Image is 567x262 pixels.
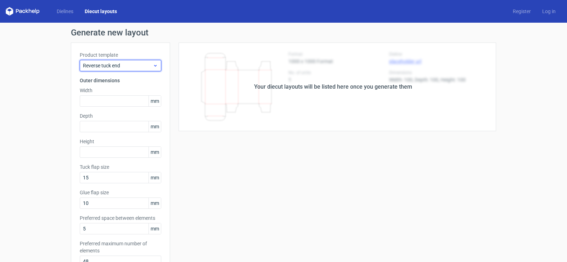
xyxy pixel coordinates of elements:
[148,198,161,208] span: mm
[254,83,412,91] div: Your diecut layouts will be listed here once you generate them
[80,240,161,254] label: Preferred maximum number of elements
[80,51,161,58] label: Product template
[507,8,537,15] a: Register
[148,121,161,132] span: mm
[148,223,161,234] span: mm
[71,28,496,37] h1: Generate new layout
[148,96,161,106] span: mm
[80,112,161,119] label: Depth
[80,87,161,94] label: Width
[80,163,161,171] label: Tuck flap size
[51,8,79,15] a: Dielines
[537,8,561,15] a: Log in
[148,147,161,157] span: mm
[80,214,161,222] label: Preferred space between elements
[80,138,161,145] label: Height
[83,62,153,69] span: Reverse tuck end
[148,172,161,183] span: mm
[79,8,123,15] a: Diecut layouts
[80,77,161,84] h3: Outer dimensions
[80,189,161,196] label: Glue flap size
